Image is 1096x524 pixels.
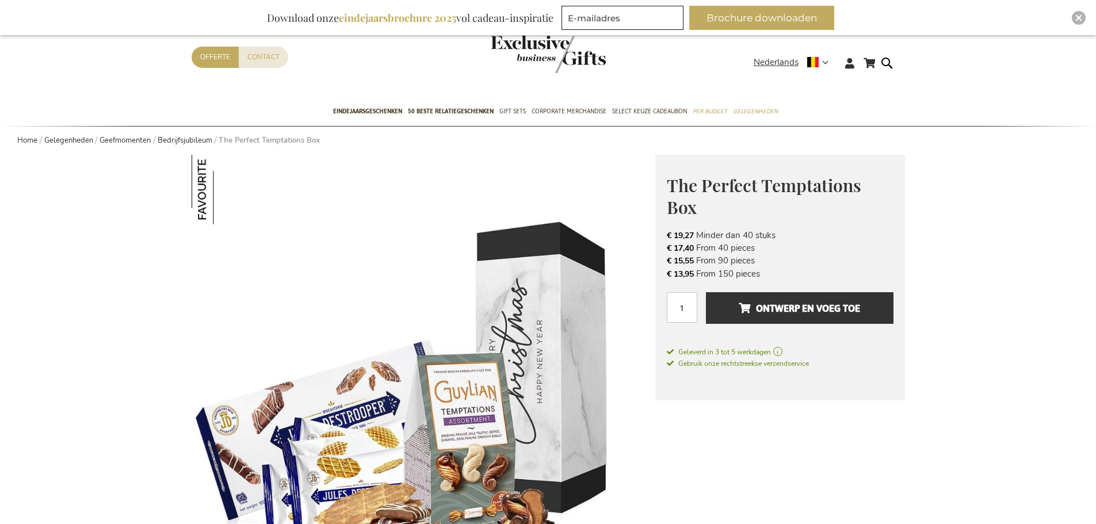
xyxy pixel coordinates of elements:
[239,47,288,68] a: Contact
[333,105,402,117] span: Eindejaarsgeschenken
[219,135,320,146] strong: The Perfect Temptations Box
[693,105,727,117] span: Per Budget
[339,11,456,25] b: eindejaarsbrochure 2025
[562,6,687,33] form: marketing offers and promotions
[667,255,694,266] span: € 15,55
[1072,11,1086,25] div: Close
[499,105,526,117] span: Gift Sets
[532,105,606,117] span: Corporate Merchandise
[754,56,799,69] span: Nederlands
[706,292,893,324] button: Ontwerp en voeg toe
[192,155,261,224] img: The Perfect Temptations Box
[739,299,860,318] span: Ontwerp en voeg toe
[408,105,494,117] span: 50 beste relatiegeschenken
[667,267,893,280] li: From 150 pieces
[667,347,893,357] a: Geleverd in 3 tot 5 werkdagen
[491,35,606,73] img: Exclusive Business gifts logo
[667,242,893,254] li: From 40 pieces
[44,135,93,146] a: Gelegenheden
[689,6,834,30] button: Brochure downloaden
[158,135,212,146] a: Bedrijfsjubileum
[667,254,893,267] li: From 90 pieces
[192,47,239,68] a: Offerte
[667,229,893,242] li: Minder dan 40 stuks
[667,269,694,280] span: € 13,95
[1075,14,1082,21] img: Close
[491,35,548,73] a: store logo
[667,292,697,323] input: Aantal
[667,357,809,369] a: Gebruik onze rechtstreekse verzendservice
[17,135,37,146] a: Home
[667,174,861,219] span: The Perfect Temptations Box
[100,135,151,146] a: Geefmomenten
[754,56,836,69] div: Nederlands
[262,6,559,30] div: Download onze vol cadeau-inspiratie
[612,105,687,117] span: Select Keuze Cadeaubon
[667,243,694,254] span: € 17,40
[562,6,683,30] input: E-mailadres
[733,105,778,117] span: Gelegenheden
[667,230,694,241] span: € 19,27
[667,359,809,368] span: Gebruik onze rechtstreekse verzendservice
